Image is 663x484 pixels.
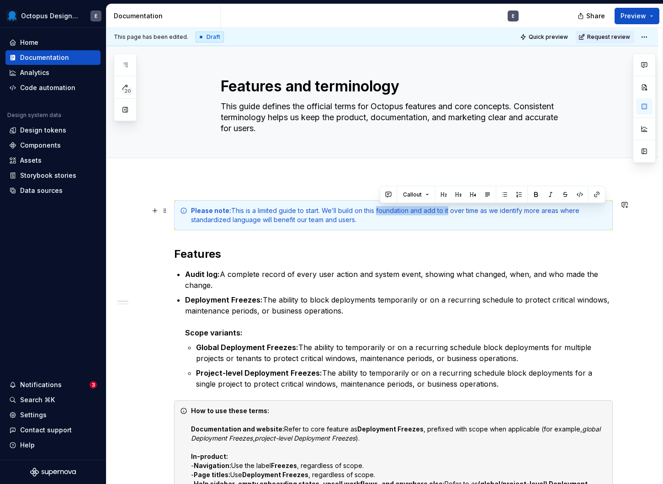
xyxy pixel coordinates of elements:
[20,141,61,150] div: Components
[30,468,76,477] svg: Supernova Logo
[114,33,188,41] span: This page has been edited.
[194,462,231,469] strong: Navigation:
[219,99,564,136] textarea: This guide defines the official terms for Octopus features and core concepts. Consistent terminol...
[20,380,62,389] div: Notifications
[5,408,101,422] a: Settings
[185,269,613,291] p: A complete record of every user action and system event, showing what changed, when, and who made...
[5,50,101,65] a: Documentation
[196,342,613,364] p: The ability to temporarily or on a recurring schedule block deployments for multiple projects or ...
[20,410,47,420] div: Settings
[191,407,269,415] strong: How to use these terms:
[5,378,101,392] button: Notifications3
[242,471,308,479] strong: Deployment Freezes
[191,207,231,214] strong: Please note:
[123,87,133,95] span: 20
[21,11,80,21] div: Octopus Design System
[271,462,297,469] strong: Freezes
[5,168,101,183] a: Storybook stories
[255,434,355,442] em: project-level Deployment Freezes
[20,38,38,47] div: Home
[586,11,605,21] span: Share
[20,441,35,450] div: Help
[191,452,228,460] strong: In-product:
[196,367,613,389] p: The ability to temporarily or on a recurring schedule block deployments for a single project to p...
[20,395,55,404] div: Search ⌘K
[5,438,101,452] button: Help
[20,171,76,180] div: Storybook stories
[5,138,101,153] a: Components
[6,11,17,21] img: fcf53608-4560-46b3-9ec6-dbe177120620.png
[174,247,613,261] h2: Features
[529,33,568,41] span: Quick preview
[185,295,263,304] strong: Deployment Freezes:
[2,6,104,26] button: Octopus Design SystemE
[5,183,101,198] a: Data sources
[615,8,659,24] button: Preview
[196,368,322,378] strong: Project-level Deployment Freezes:
[20,425,72,435] div: Contact support
[5,35,101,50] a: Home
[517,31,572,43] button: Quick preview
[196,343,298,352] strong: Global Deployment Freezes:
[194,471,230,479] strong: Page titles:
[5,65,101,80] a: Analytics
[621,11,646,21] span: Preview
[576,31,634,43] button: Request review
[20,156,42,165] div: Assets
[5,393,101,407] button: Search ⌘K
[191,206,607,224] div: This is a limited guide to start. We’ll build on this foundation and add to it over time as we id...
[5,153,101,168] a: Assets
[20,53,69,62] div: Documentation
[5,80,101,95] a: Code automation
[512,12,514,20] div: E
[357,425,424,433] strong: Deployment Freezes
[20,186,63,195] div: Data sources
[5,423,101,437] button: Contact support
[114,11,217,21] div: Documentation
[191,425,284,433] strong: Documentation and website:
[90,381,97,388] span: 3
[587,33,630,41] span: Request review
[20,126,66,135] div: Design tokens
[5,123,101,138] a: Design tokens
[185,328,243,337] strong: Scope variants:
[7,112,61,119] div: Design system data
[219,75,564,97] textarea: Features and terminology
[196,32,224,43] div: Draft
[95,12,97,20] div: E
[20,83,75,92] div: Code automation
[20,68,49,77] div: Analytics
[185,270,220,279] strong: Audit log:
[185,294,613,338] p: The ability to block deployments temporarily or on a recurring schedule to protect critical windo...
[573,8,611,24] button: Share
